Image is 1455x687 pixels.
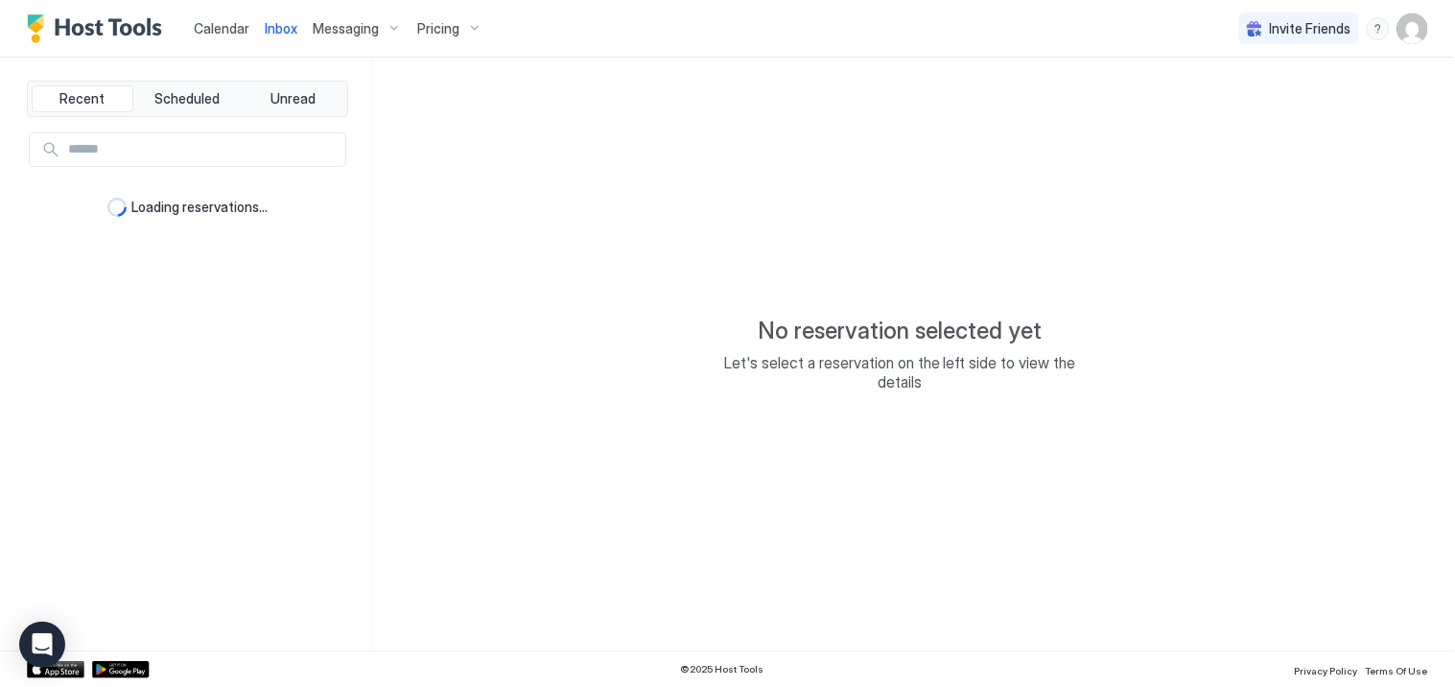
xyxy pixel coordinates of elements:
div: loading [107,198,127,217]
a: Host Tools Logo [27,14,171,43]
a: Terms Of Use [1366,659,1428,679]
span: Calendar [194,20,249,36]
span: Scheduled [155,90,221,107]
span: Privacy Policy [1295,665,1358,676]
span: No reservation selected yet [759,317,1043,345]
div: tab-group [27,81,348,117]
span: Inbox [265,20,297,36]
a: App Store [27,661,84,678]
span: Let's select a reservation on the left side to view the details [709,353,1092,391]
a: Inbox [265,18,297,38]
span: Loading reservations... [132,199,269,216]
span: Messaging [313,20,379,37]
div: Open Intercom Messenger [19,622,65,668]
span: Unread [270,90,316,107]
input: Input Field [60,133,345,166]
span: Recent [59,90,105,107]
div: menu [1367,17,1390,40]
button: Recent [32,85,133,112]
div: User profile [1397,13,1428,44]
a: Google Play Store [92,661,150,678]
span: Terms Of Use [1366,665,1428,676]
a: Calendar [194,18,249,38]
a: Privacy Policy [1295,659,1358,679]
span: Pricing [417,20,459,37]
span: © 2025 Host Tools [681,663,764,675]
button: Unread [242,85,343,112]
button: Scheduled [137,85,239,112]
span: Invite Friends [1270,20,1351,37]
